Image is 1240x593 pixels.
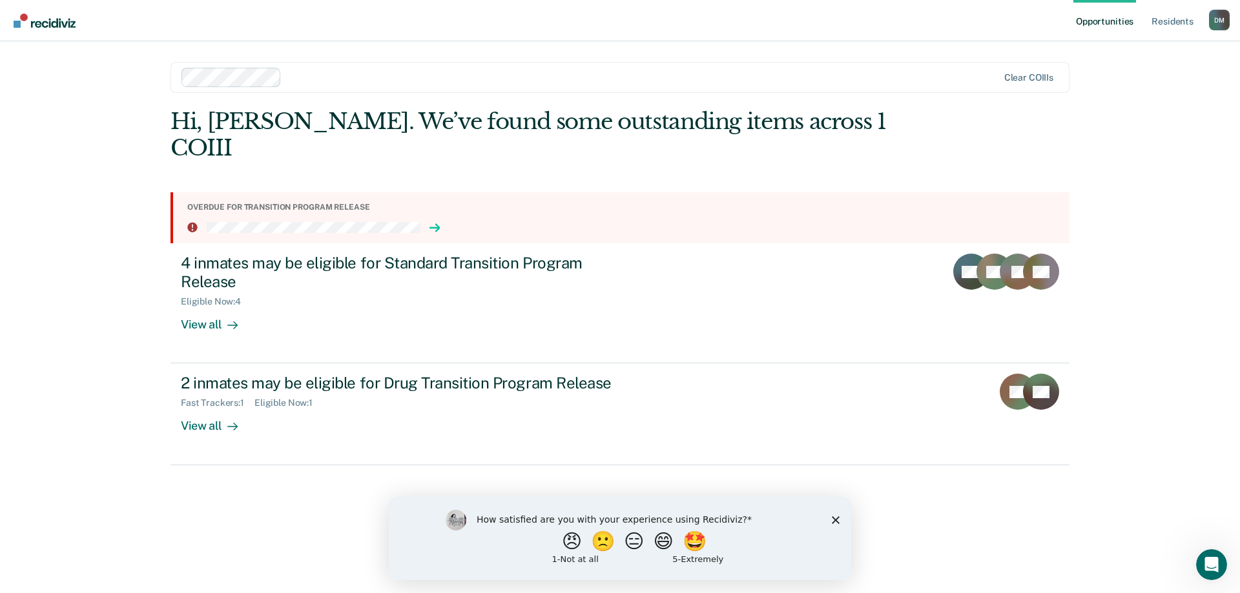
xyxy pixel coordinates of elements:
div: Fast Trackers : 1 [181,397,254,408]
div: Eligible Now : 4 [181,296,251,307]
div: Eligible Now : 1 [254,397,323,408]
div: 2 inmates may be eligible for Drug Transition Program Release [181,374,634,392]
div: Overdue for transition program release [187,203,1059,212]
img: Recidiviz [14,14,76,28]
div: 4 inmates may be eligible for Standard Transition Program Release [181,254,634,291]
div: View all [181,307,253,332]
a: 4 inmates may be eligible for Standard Transition Program ReleaseEligible Now:4View all [170,243,1069,363]
div: Hi, [PERSON_NAME]. We’ve found some outstanding items across 1 COIII [170,108,890,161]
iframe: Intercom live chat [1196,549,1227,580]
iframe: Survey by Kim from Recidiviz [389,497,851,580]
button: Profile dropdown button [1209,10,1230,30]
a: 2 inmates may be eligible for Drug Transition Program ReleaseFast Trackers:1Eligible Now:1View all [170,363,1069,465]
div: Clear COIIIs [1004,72,1053,83]
div: D M [1209,10,1230,30]
div: View all [181,408,253,434]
